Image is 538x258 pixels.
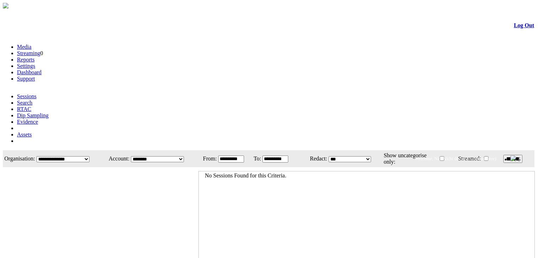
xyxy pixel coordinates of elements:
[205,172,286,178] span: No Sessions Found for this Criteria.
[517,156,520,162] span: 6
[17,50,40,56] a: Streaming
[40,50,43,56] span: 0
[17,69,41,75] a: Dashboard
[4,151,35,166] td: Organisation:
[415,156,496,161] span: Welcome, Nav Alchi design (Administrator)
[514,22,534,28] a: Log Out
[17,57,35,63] a: Reports
[17,119,38,125] a: Evidence
[384,152,427,165] span: Show uncategorise only:
[17,131,32,137] a: Assets
[510,156,516,161] img: bell25.png
[17,106,31,112] a: RTAC
[296,151,328,166] td: Redact:
[17,93,36,99] a: Sessions
[199,151,217,166] td: From:
[251,151,262,166] td: To:
[17,44,31,50] a: Media
[17,76,35,82] a: Support
[3,3,8,8] img: arrow-3.png
[17,100,33,106] a: Search
[17,63,35,69] a: Settings
[17,112,48,118] a: Dip Sampling
[103,151,130,166] td: Account:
